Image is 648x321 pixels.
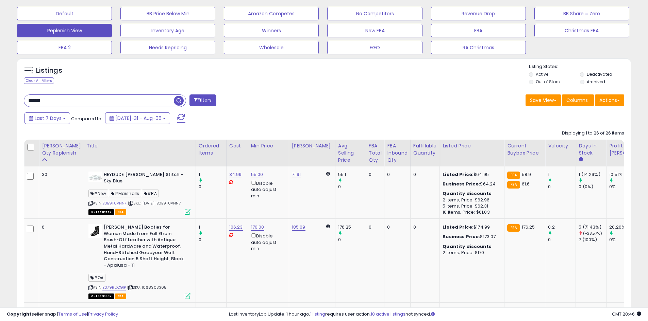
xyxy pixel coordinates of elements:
span: All listings that are currently out of stock and unavailable for purchase on Amazon [88,209,114,215]
b: Business Price: [443,233,480,240]
img: 31nWBdrULYL._SL40_.jpg [88,224,102,238]
h5: Listings [36,66,62,75]
div: Listed Price [443,142,501,149]
span: [DATE]-31 - Aug-06 [115,115,162,122]
a: 71.91 [292,171,301,178]
div: Avg Selling Price [338,142,363,164]
div: : [443,191,499,197]
div: Disable auto adjust min [251,179,284,199]
a: Terms of Use [58,311,87,317]
div: [PERSON_NAME] [292,142,332,149]
div: [PERSON_NAME] Qty Replenish [42,142,81,157]
div: Fulfillable Quantity [413,142,437,157]
b: Listed Price: [443,224,473,230]
div: Disable auto adjust min [251,232,284,252]
a: 106.23 [229,224,243,231]
div: 7 (100%) [579,237,606,243]
div: Displaying 1 to 26 of 26 items [562,130,624,137]
div: 176.25 [338,224,366,230]
div: 0 [338,237,366,243]
button: New FBA [327,24,422,37]
div: 0 [199,237,226,243]
button: Wholesale [224,41,319,54]
a: 10 active listings [371,311,405,317]
label: Out of Stock [536,79,561,85]
label: Archived [587,79,605,85]
div: 0 [369,224,379,230]
small: FBA [507,224,520,232]
a: 34.99 [229,171,242,178]
div: 1 [199,172,226,178]
div: $173.07 [443,234,499,240]
div: Current Buybox Price [507,142,542,157]
span: FBA [115,209,127,215]
div: 0 [548,237,576,243]
button: EGO [327,41,422,54]
strong: Copyright [7,311,32,317]
a: B0B9T8VHN7 [102,200,127,206]
button: Default [17,7,112,20]
button: Christmas FBA [534,24,629,37]
label: Active [536,71,548,77]
div: 1 [199,224,226,230]
div: 1 (14.29%) [579,172,606,178]
button: Actions [595,94,624,106]
small: Days In Stock. [579,157,583,163]
div: 6 [42,224,79,230]
div: Title [87,142,193,149]
button: Revenue Drop [431,7,526,20]
span: 2025-08-14 20:46 GMT [612,311,641,317]
button: Save View [526,94,561,106]
button: BB Price Below Min [120,7,215,20]
b: HEYDUDE [PERSON_NAME] Stitch - Sky Blue [104,172,186,186]
div: 0 [369,172,379,178]
div: 0 [413,172,434,178]
b: Business Price: [443,181,480,187]
div: 10 Items, Price: $61.03 [443,209,499,215]
div: $64.95 [443,172,499,178]
button: Amazon Competes [224,7,319,20]
span: #OA [88,274,106,282]
button: Replenish View [17,24,112,37]
div: Min Price [251,142,286,149]
span: FBA [115,293,127,299]
a: B079RDQG1P [102,285,126,290]
div: Cost [229,142,245,149]
div: 0 [387,224,405,230]
small: FBA [507,181,520,189]
span: All listings that are currently out of stock and unavailable for purchase on Amazon [88,293,114,299]
div: seller snap | | [7,311,118,318]
div: $174.99 [443,224,499,230]
label: Deactivated [587,71,612,77]
b: Listed Price: [443,171,473,178]
div: 2 Items, Price: $170 [443,250,499,256]
span: #Marshalls [109,190,141,197]
img: 21B6ovtZgXL._SL40_.jpg [88,172,102,182]
div: 1 [548,172,576,178]
a: 170.00 [251,224,264,231]
div: 0 [413,224,434,230]
div: Clear All Filters [24,77,54,84]
button: Filters [189,94,216,106]
button: Columns [562,94,594,106]
th: Please note that this number is a calculation based on your required days of coverage and your ve... [39,140,84,166]
span: Columns [566,97,588,104]
button: No Competitors [327,7,422,20]
div: Last InventoryLab Update: 1 hour ago, requires user action, not synced. [229,311,641,318]
span: 58.9 [522,171,531,178]
a: Privacy Policy [88,311,118,317]
div: 55.1 [338,172,366,178]
small: FBA [507,172,520,179]
a: 185.09 [292,224,305,231]
button: FBA [431,24,526,37]
div: $64.24 [443,181,499,187]
button: Last 7 Days [24,112,70,124]
span: | SKU: [DATE]-B0B9T8VHN7 [128,200,181,206]
span: 61.6 [522,181,530,187]
div: 0 [548,184,576,190]
div: FBA Total Qty [369,142,382,164]
button: [DATE]-31 - Aug-06 [105,112,170,124]
div: Velocity [548,142,573,149]
div: : [443,244,499,250]
b: Quantity discounts [443,243,492,250]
